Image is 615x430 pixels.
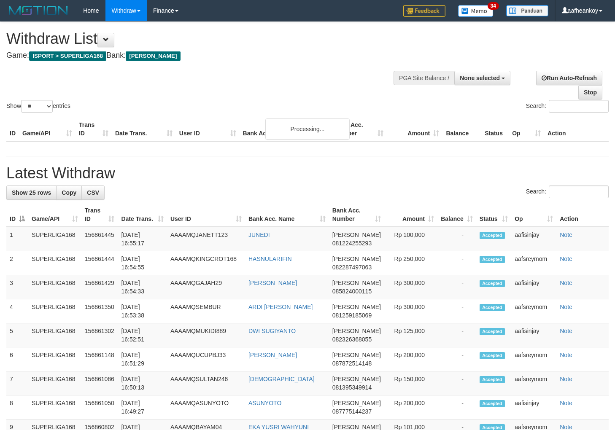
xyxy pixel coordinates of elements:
[384,227,437,251] td: Rp 100,000
[560,328,572,334] a: Note
[442,117,481,141] th: Balance
[81,395,118,419] td: 156861050
[248,400,281,406] a: ASUNYOTO
[167,347,245,371] td: AAAAMQUCUPBJ33
[488,2,499,10] span: 34
[332,304,381,310] span: [PERSON_NAME]
[511,371,556,395] td: aafsreymom
[511,275,556,299] td: aafisinjay
[437,275,476,299] td: -
[81,275,118,299] td: 156861429
[480,232,505,239] span: Accepted
[56,185,82,200] a: Copy
[6,347,28,371] td: 6
[384,347,437,371] td: Rp 200,000
[394,71,454,85] div: PGA Site Balance /
[511,323,556,347] td: aafisinjay
[332,408,372,415] span: Copy 087775144237 to clipboard
[28,323,81,347] td: SUPERLIGA168
[332,400,381,406] span: [PERSON_NAME]
[118,395,167,419] td: [DATE] 16:49:27
[332,279,381,286] span: [PERSON_NAME]
[6,117,19,141] th: ID
[167,371,245,395] td: AAAAMQSULTAN246
[384,203,437,227] th: Amount: activate to sort column ascending
[560,352,572,358] a: Note
[403,5,445,17] img: Feedback.jpg
[332,384,372,391] span: Copy 081395349914 to clipboard
[248,304,313,310] a: ARDI [PERSON_NAME]
[28,347,81,371] td: SUPERLIGA168
[6,30,402,47] h1: Withdraw List
[332,255,381,262] span: [PERSON_NAME]
[481,117,509,141] th: Status
[329,203,384,227] th: Bank Acc. Number: activate to sort column ascending
[167,299,245,323] td: AAAAMQSEMBUR
[167,227,245,251] td: AAAAMQJANETT123
[480,400,505,407] span: Accepted
[12,189,51,196] span: Show 25 rows
[509,117,544,141] th: Op
[511,227,556,251] td: aafisinjay
[28,371,81,395] td: SUPERLIGA168
[437,371,476,395] td: -
[511,347,556,371] td: aafsreymom
[332,328,381,334] span: [PERSON_NAME]
[332,376,381,382] span: [PERSON_NAME]
[6,51,402,60] h4: Game: Bank:
[480,376,505,383] span: Accepted
[384,299,437,323] td: Rp 300,000
[29,51,106,61] span: ISPORT > SUPERLIGA168
[560,376,572,382] a: Note
[28,227,81,251] td: SUPERLIGA168
[6,323,28,347] td: 5
[458,5,494,17] img: Button%20Memo.svg
[437,347,476,371] td: -
[536,71,602,85] a: Run Auto-Refresh
[578,85,602,99] a: Stop
[332,240,372,247] span: Copy 081224255293 to clipboard
[454,71,510,85] button: None selected
[6,100,70,113] label: Show entries
[480,352,505,359] span: Accepted
[118,371,167,395] td: [DATE] 16:50:13
[511,251,556,275] td: aafsreymom
[549,100,609,113] input: Search:
[28,203,81,227] th: Game/API: activate to sort column ascending
[437,395,476,419] td: -
[167,275,245,299] td: AAAAMQGAJAH29
[248,328,296,334] a: DWI SUGIYANTO
[511,395,556,419] td: aafisinjay
[118,275,167,299] td: [DATE] 16:54:33
[506,5,548,16] img: panduan.png
[118,299,167,323] td: [DATE] 16:53:38
[118,203,167,227] th: Date Trans.: activate to sort column ascending
[560,231,572,238] a: Note
[526,100,609,113] label: Search:
[544,117,609,141] th: Action
[560,255,572,262] a: Note
[332,231,381,238] span: [PERSON_NAME]
[81,323,118,347] td: 156861302
[167,203,245,227] th: User ID: activate to sort column ascending
[6,371,28,395] td: 7
[176,117,240,141] th: User ID
[332,288,372,295] span: Copy 085824000115 to clipboard
[87,189,99,196] span: CSV
[81,347,118,371] td: 156861148
[248,352,297,358] a: [PERSON_NAME]
[248,279,297,286] a: [PERSON_NAME]
[6,227,28,251] td: 1
[21,100,53,113] select: Showentries
[240,117,332,141] th: Bank Acc. Name
[28,275,81,299] td: SUPERLIGA168
[248,231,270,238] a: JUNEDI
[126,51,180,61] span: [PERSON_NAME]
[460,75,500,81] span: None selected
[118,251,167,275] td: [DATE] 16:54:55
[245,203,329,227] th: Bank Acc. Name: activate to sort column ascending
[437,251,476,275] td: -
[526,185,609,198] label: Search:
[167,323,245,347] td: AAAAMQMUKIDI889
[6,4,70,17] img: MOTION_logo.png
